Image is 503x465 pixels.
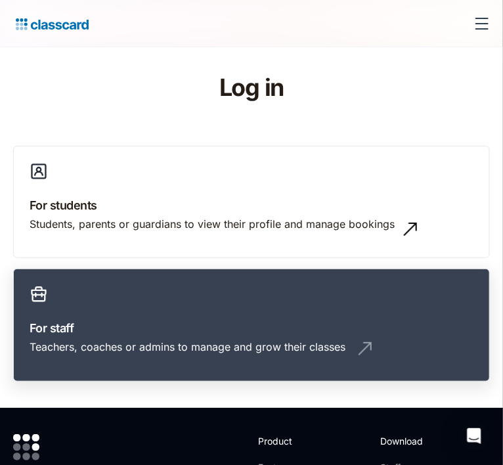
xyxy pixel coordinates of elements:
[381,434,435,448] h2: Download
[13,146,490,258] a: For studentsStudents, parents or guardians to view their profile and manage bookings
[13,269,490,381] a: For staffTeachers, coaches or admins to manage and grow their classes
[30,196,473,214] h3: For students
[458,420,490,452] div: Open Intercom Messenger
[30,319,473,337] h3: For staff
[11,14,89,33] a: home
[258,434,328,448] h2: Product
[13,74,490,101] h1: Log in
[30,340,345,354] div: Teachers, coaches or admins to manage and grow their classes
[30,217,395,231] div: Students, parents or guardians to view their profile and manage bookings
[466,8,492,39] div: menu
